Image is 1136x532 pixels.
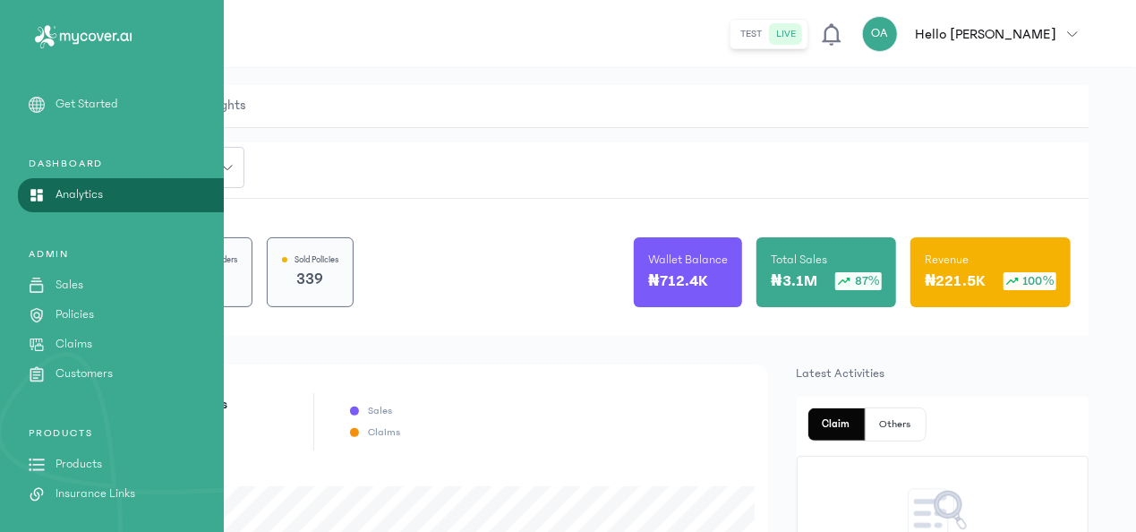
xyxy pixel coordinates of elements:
button: OAHello [PERSON_NAME] [862,16,1089,52]
p: Get Started [56,95,118,114]
p: Sales [368,404,392,418]
p: Policies [56,305,94,324]
button: Claim [808,408,866,441]
p: Claims [56,335,92,354]
button: test [734,23,770,45]
p: Wallet Balance [648,251,728,269]
p: Revenue [925,251,969,269]
p: Analytics [56,185,103,204]
p: Insurance Links [56,485,135,503]
div: OA [862,16,898,52]
p: Sold Policies [295,253,338,267]
div: 87% [835,272,882,290]
p: Latest Activities [797,365,1089,382]
p: Hello [PERSON_NAME] [916,23,1056,45]
p: ₦3.1M [771,269,817,294]
p: Total Sales [771,251,827,269]
div: 100% [1004,272,1056,290]
p: ₦712.4K [648,269,707,294]
button: live [770,23,804,45]
p: ₦221.5K [925,269,986,294]
button: Others [866,408,926,441]
p: Sales [56,276,83,295]
p: Customers [56,365,113,383]
p: Products [56,455,102,474]
p: Claims [368,425,400,440]
p: 339 [282,267,338,292]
